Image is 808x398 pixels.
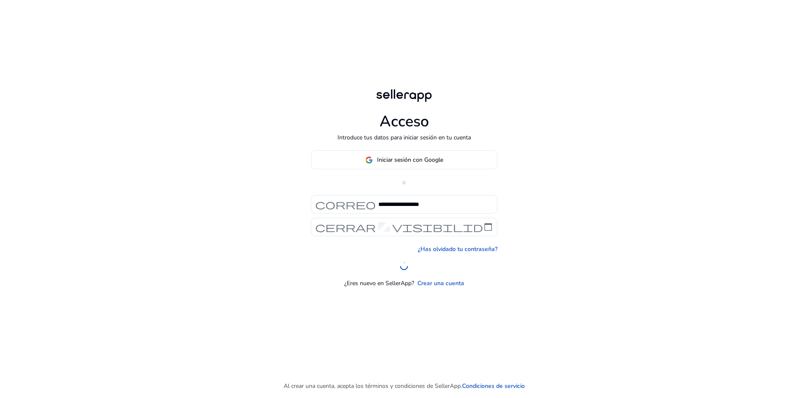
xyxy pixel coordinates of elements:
a: Crear una cuenta [417,279,464,288]
a: Condiciones de servicio [462,382,525,390]
a: ¿Has olvidado tu contraseña? [418,245,497,254]
font: o [402,178,406,186]
font: Condiciones de servicio [462,382,525,390]
font: Al crear una cuenta, acepta los términos y condiciones de SellerApp. [284,382,462,390]
font: visibilidad [392,221,493,233]
button: Iniciar sesión con Google [311,150,497,169]
font: correo [315,198,376,210]
font: ¿Eres nuevo en SellerApp? [344,279,414,287]
font: Introduce tus datos para iniciar sesión en tu cuenta [338,134,471,142]
img: google-logo.svg [365,156,373,164]
font: Iniciar sesión con Google [377,156,443,164]
font: Acceso [380,111,429,132]
font: cerrar [315,221,376,233]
